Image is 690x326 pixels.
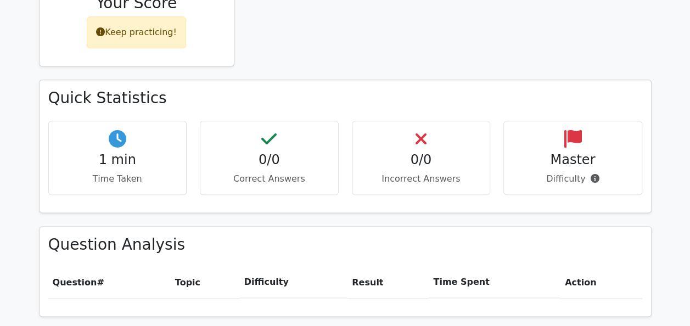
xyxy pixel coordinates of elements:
p: Incorrect Answers [361,172,481,186]
th: Action [560,267,642,298]
th: # [48,267,171,298]
div: Keep practicing! [87,16,186,48]
p: Time Taken [58,172,178,186]
h4: 0/0 [361,152,481,168]
h4: 0/0 [209,152,329,168]
th: Result [347,267,429,298]
span: Question [53,277,97,288]
p: Correct Answers [209,172,329,186]
th: Difficulty [240,267,347,298]
th: Time Spent [429,267,560,298]
p: Difficulty [513,172,633,186]
h4: 1 min [58,152,178,168]
h4: Master [513,152,633,168]
h3: Question Analysis [48,235,642,254]
th: Topic [171,267,240,298]
h3: Quick Statistics [48,89,642,108]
